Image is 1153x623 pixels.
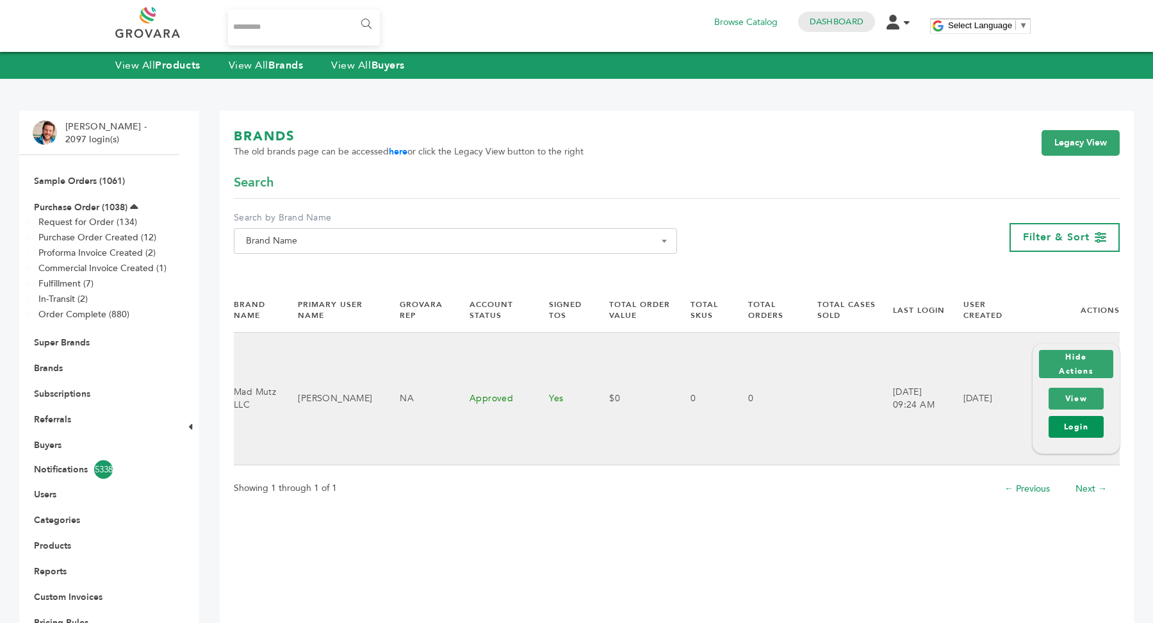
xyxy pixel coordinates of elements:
[38,262,167,274] a: Commercial Invoice Created (1)
[34,175,125,187] a: Sample Orders (1061)
[34,488,56,501] a: Users
[234,174,274,192] span: Search
[115,58,200,72] a: View AllProducts
[877,333,947,465] td: [DATE] 09:24 AM
[1004,483,1050,495] a: ← Previous
[1049,388,1104,410] a: View
[1049,416,1104,438] a: Login
[1017,288,1120,332] th: Actions
[801,288,877,332] th: Total Cases Sold
[675,288,733,332] th: Total SKUs
[282,288,384,332] th: Primary User Name
[1023,230,1090,244] span: Filter & Sort
[234,288,282,332] th: Brand Name
[1015,21,1016,30] span: ​
[282,333,384,465] td: [PERSON_NAME]
[1019,21,1027,30] span: ▼
[877,288,947,332] th: Last Login
[947,288,1017,332] th: User Created
[732,288,801,332] th: Total Orders
[454,288,533,332] th: Account Status
[593,333,674,465] td: $0
[38,293,88,305] a: In-Transit (2)
[34,565,67,577] a: Reports
[65,120,150,145] li: [PERSON_NAME] - 2097 login(s)
[384,333,454,465] td: NA
[675,333,733,465] td: 0
[714,15,778,29] a: Browse Catalog
[947,333,1017,465] td: [DATE]
[241,232,670,250] span: Brand Name
[34,201,127,213] a: Purchase Order (1038)
[533,333,593,465] td: Yes
[38,216,137,228] a: Request for Order (134)
[94,460,113,479] span: 5338
[155,58,200,72] strong: Products
[331,58,405,72] a: View AllBuyers
[34,413,71,426] a: Referrals
[34,591,102,603] a: Custom Invoices
[389,145,407,158] a: here
[234,481,337,496] p: Showing 1 through 1 of 1
[234,228,677,254] span: Brand Name
[34,362,63,374] a: Brands
[372,58,405,72] strong: Buyers
[533,288,593,332] th: Signed TOS
[593,288,674,332] th: Total Order Value
[810,16,863,28] a: Dashboard
[732,333,801,465] td: 0
[34,540,71,552] a: Products
[234,145,584,158] span: The old brands page can be accessed or click the Legacy View button to the right
[1042,130,1120,156] a: Legacy View
[234,212,677,224] label: Search by Brand Name
[34,388,90,400] a: Subscriptions
[38,247,156,259] a: Proforma Invoice Created (2)
[38,308,129,320] a: Order Complete (880)
[38,231,156,244] a: Purchase Order Created (12)
[454,333,533,465] td: Approved
[229,58,304,72] a: View AllBrands
[228,10,380,46] input: Search...
[234,333,282,465] td: Mad Mutz LLC
[34,514,80,526] a: Categories
[38,278,94,290] a: Fulfillment (7)
[948,21,1012,30] span: Select Language
[1075,483,1107,495] a: Next →
[384,288,454,332] th: Grovara Rep
[234,128,584,145] h1: BRANDS
[34,439,61,451] a: Buyers
[1039,350,1113,378] button: Hide Actions
[34,336,90,349] a: Super Brands
[948,21,1027,30] a: Select Language​
[268,58,303,72] strong: Brands
[34,460,165,479] a: Notifications5338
